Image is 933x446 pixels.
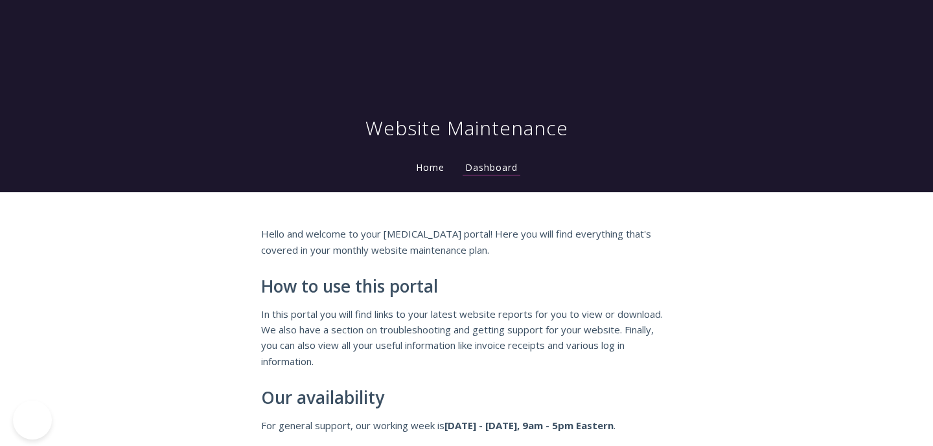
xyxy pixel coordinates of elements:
[413,161,447,173] a: Home
[444,419,614,432] strong: [DATE] - [DATE], 9am - 5pm Eastern
[463,161,520,175] a: Dashboard
[261,306,672,370] p: In this portal you will find links to your latest website reports for you to view or download. We...
[261,277,672,296] h2: How to use this portal
[261,226,672,258] p: Hello and welcome to your [MEDICAL_DATA] portal! Here you will find everything that's covered in ...
[365,115,568,141] h1: Website Maintenance
[261,388,672,408] h2: Our availability
[261,418,672,433] p: For general support, our working week is .
[13,401,52,440] iframe: Toggle Customer Support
